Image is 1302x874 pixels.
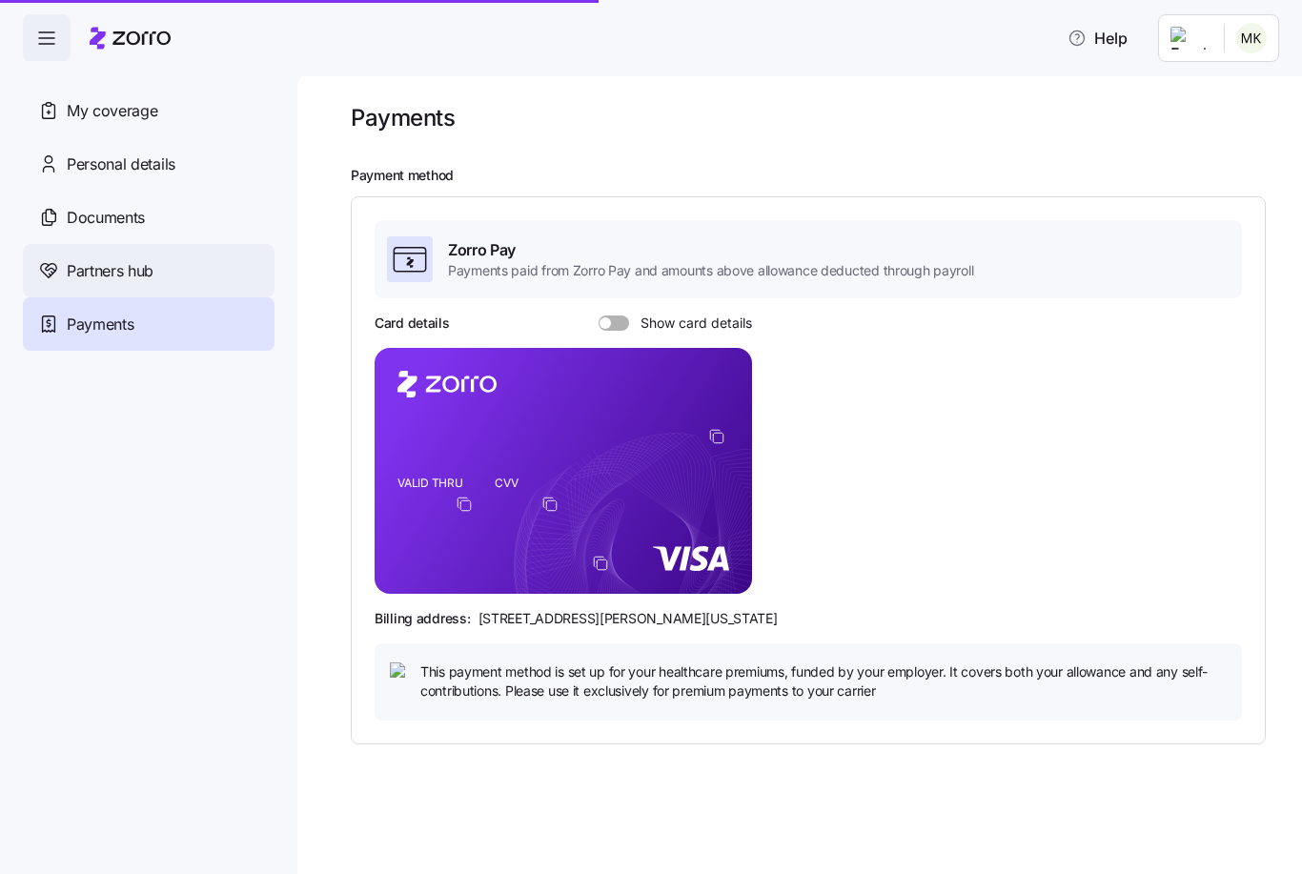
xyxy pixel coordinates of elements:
span: Payments [67,313,133,336]
span: My coverage [67,99,157,123]
span: [STREET_ADDRESS][PERSON_NAME][US_STATE] [478,609,778,628]
button: copy-to-clipboard [541,496,559,513]
tspan: VALID THRU [397,476,463,490]
h1: Payments [351,103,455,132]
span: Help [1068,27,1128,50]
a: Documents [23,191,275,244]
img: 366b64d81f7fdb8f470778c09a22af1e [1236,23,1267,53]
button: copy-to-clipboard [708,428,725,445]
a: Personal details [23,137,275,191]
span: This payment method is set up for your healthcare premiums, funded by your employer. It covers bo... [420,662,1227,701]
span: Payments paid from Zorro Pay and amounts above allowance deducted through payroll [448,261,973,280]
span: Zorro Pay [448,238,973,262]
span: Documents [67,206,145,230]
button: Help [1052,19,1143,57]
h3: Card details [375,314,450,333]
img: Employer logo [1170,27,1209,50]
span: Show card details [629,315,752,331]
a: Payments [23,297,275,351]
span: Partners hub [67,259,153,283]
span: Billing address: [375,609,471,628]
a: Partners hub [23,244,275,297]
button: copy-to-clipboard [456,496,473,513]
button: copy-to-clipboard [592,555,609,572]
h2: Payment method [351,167,1275,185]
span: Personal details [67,152,175,176]
img: icon bulb [390,662,413,685]
tspan: CVV [495,476,519,490]
a: My coverage [23,84,275,137]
